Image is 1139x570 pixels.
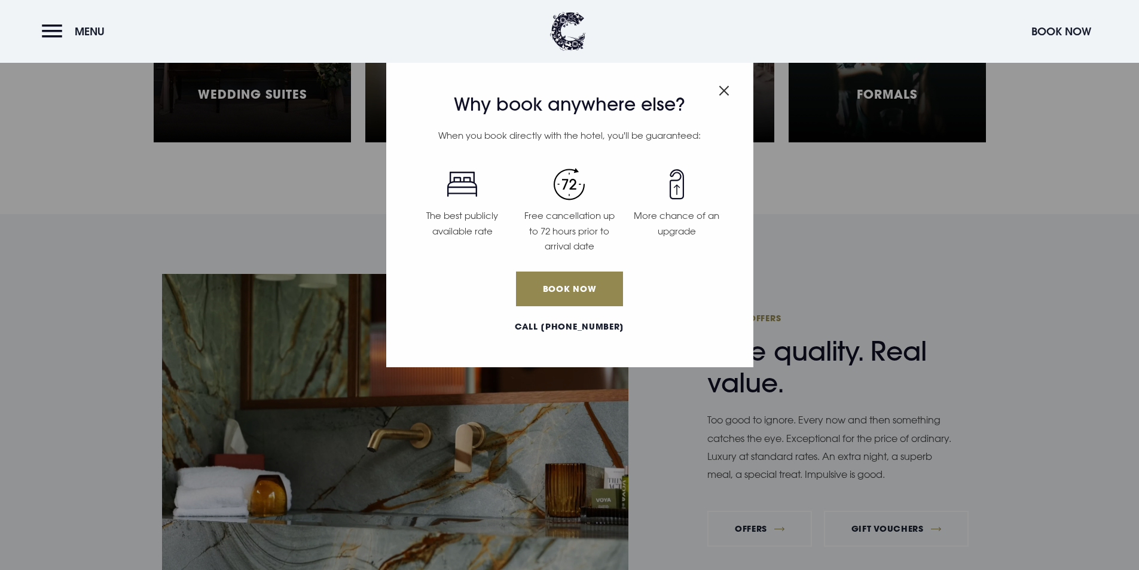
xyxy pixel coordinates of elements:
p: When you book directly with the hotel, you'll be guaranteed: [409,128,731,144]
p: Free cancellation up to 72 hours prior to arrival date [523,208,616,254]
span: Menu [75,25,105,38]
a: Book Now [516,272,622,306]
button: Book Now [1025,19,1097,44]
a: Call [PHONE_NUMBER] [409,321,731,333]
p: The best publicly available rate [416,208,509,239]
img: Clandeboye Lodge [550,12,586,51]
h3: Why book anywhere else? [409,94,731,115]
p: More chance of an upgrade [630,208,723,239]
button: Menu [42,19,111,44]
button: Close modal [719,79,729,98]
